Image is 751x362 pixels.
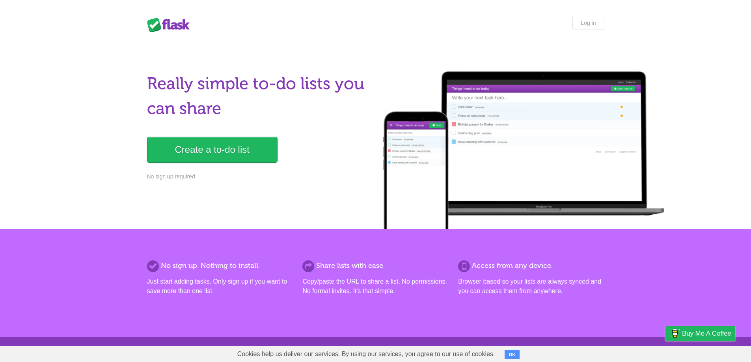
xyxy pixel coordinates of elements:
p: No sign up required [147,173,371,181]
a: Buy me a coffee [665,326,735,341]
img: Buy me a coffee [669,327,680,340]
a: Create a to-do list [147,137,278,163]
h2: Access from any device. [458,260,604,271]
span: Cookies help us deliver our services. By using our services, you agree to our use of cookies. [229,346,503,362]
p: Copy/paste the URL to share a list. No permissions. No formal invites. It's that simple. [302,277,448,296]
p: Browser based so your lists are always synced and you can access them from anywhere. [458,277,604,296]
p: Just start adding tasks. Only sign up if you want to save more than one list. [147,277,293,296]
h2: No sign up. Nothing to install. [147,260,293,271]
button: OK [505,350,520,359]
h2: Share lists with ease. [302,260,448,271]
div: Flask Lists [147,18,194,32]
a: Log in [572,16,604,30]
span: Buy me a coffee [682,327,731,340]
h1: Really simple to-do lists you can share [147,71,371,121]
